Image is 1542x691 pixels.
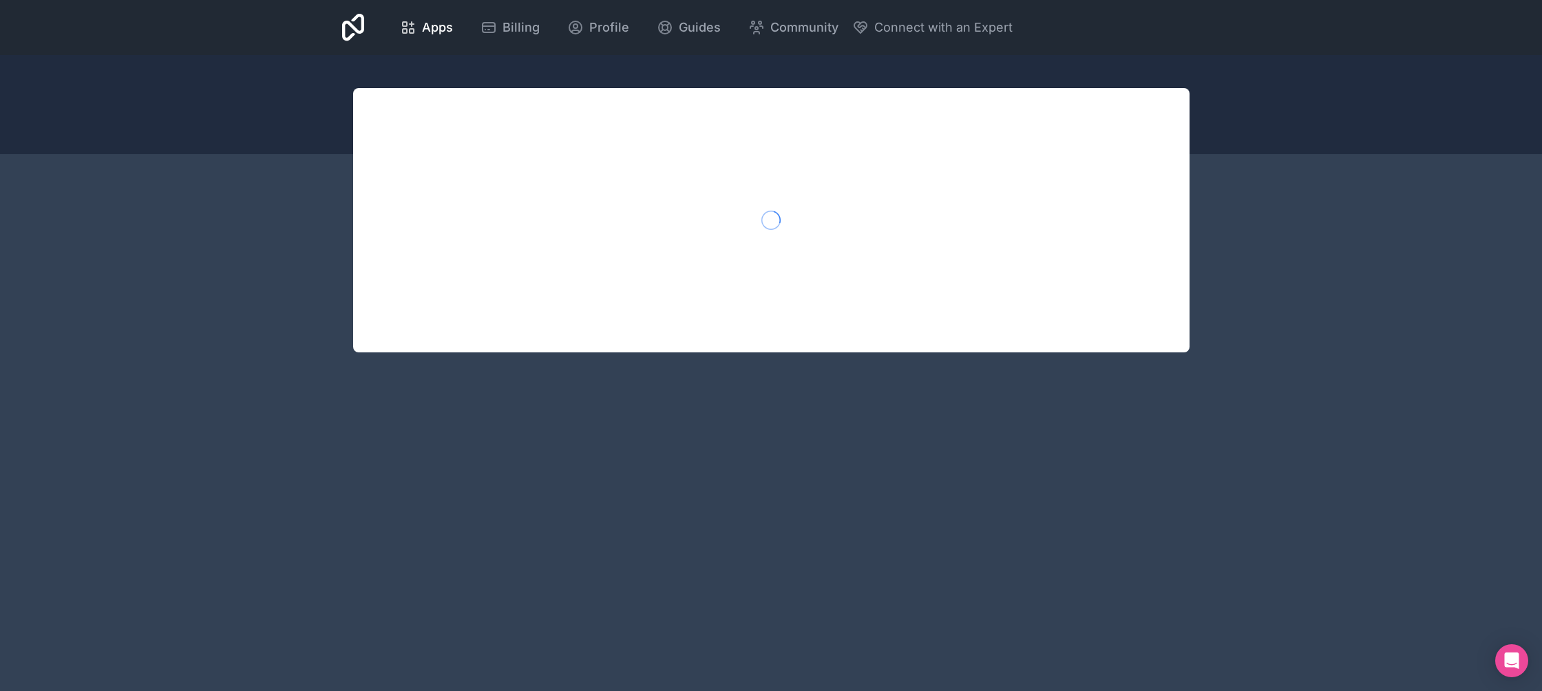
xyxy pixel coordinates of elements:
[770,18,838,37] span: Community
[422,18,453,37] span: Apps
[874,18,1013,37] span: Connect with an Expert
[503,18,540,37] span: Billing
[1495,644,1528,677] div: Open Intercom Messenger
[589,18,629,37] span: Profile
[556,12,640,43] a: Profile
[469,12,551,43] a: Billing
[389,12,464,43] a: Apps
[646,12,732,43] a: Guides
[852,18,1013,37] button: Connect with an Expert
[679,18,721,37] span: Guides
[737,12,849,43] a: Community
